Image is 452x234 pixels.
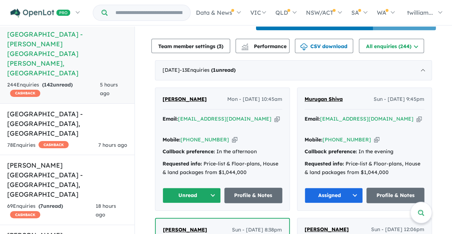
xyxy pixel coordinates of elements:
div: 69 Enquir ies [7,202,96,219]
input: Try estate name, suburb, builder or developer [109,5,189,20]
button: Copy [374,136,379,144]
button: Assigned [305,188,363,203]
span: CASHBACK [38,141,69,148]
a: [PHONE_NUMBER] [181,136,229,143]
span: Sun - [DATE] 12:06pm [371,225,424,234]
span: CASHBACK [10,90,40,97]
strong: Mobile: [163,136,181,143]
strong: Requested info: [163,160,202,167]
a: [PERSON_NAME] [163,95,207,104]
span: 7 [40,203,43,209]
img: line-chart.svg [242,43,248,47]
button: CSV download [295,39,353,53]
button: All enquiries (244) [359,39,424,53]
span: 142 [44,81,53,88]
span: 3 [219,43,222,50]
span: Performance [242,43,287,50]
span: 1 [213,67,216,73]
div: 244 Enquir ies [7,81,100,98]
strong: Callback preference: [305,148,357,155]
a: [EMAIL_ADDRESS][DOMAIN_NAME] [178,116,271,122]
button: Unread [163,188,221,203]
button: Performance [236,39,289,53]
div: Price-list & Floor-plans, House & land packages from $1,044,000 [305,160,424,177]
h5: [GEOGRAPHIC_DATA] - [PERSON_NAME][GEOGRAPHIC_DATA][PERSON_NAME] , [GEOGRAPHIC_DATA] [7,29,127,78]
span: 18 hours ago [96,203,116,218]
a: [PERSON_NAME] [305,225,349,234]
span: CASHBACK [10,211,40,218]
div: 78 Enquir ies [7,141,69,150]
a: Profile & Notes [224,188,283,203]
strong: ( unread) [211,67,236,73]
strong: Callback preference: [163,148,215,155]
h5: [PERSON_NAME][GEOGRAPHIC_DATA] - [GEOGRAPHIC_DATA] , [GEOGRAPHIC_DATA] [7,160,127,199]
div: Price-list & Floor-plans, House & land packages from $1,044,000 [163,160,282,177]
strong: Mobile: [305,136,323,143]
span: 7 hours ago [98,142,127,148]
h5: [GEOGRAPHIC_DATA] - [GEOGRAPHIC_DATA] , [GEOGRAPHIC_DATA] [7,109,127,138]
span: Sun - [DATE] 9:45pm [374,95,424,104]
div: In the evening [305,148,424,156]
strong: Email: [305,116,320,122]
button: Copy [274,115,280,123]
button: Copy [416,115,422,123]
strong: Email: [163,116,178,122]
span: [PERSON_NAME] [163,226,207,233]
span: 5 hours ago [100,81,118,97]
button: Team member settings (3) [151,39,230,53]
a: [EMAIL_ADDRESS][DOMAIN_NAME] [320,116,414,122]
img: Openlot PRO Logo White [10,9,70,18]
strong: ( unread) [42,81,73,88]
div: In the afternoon [163,148,282,156]
img: bar-chart.svg [241,46,248,50]
span: [PERSON_NAME] [305,226,349,233]
div: [DATE] [155,60,432,80]
a: [PHONE_NUMBER] [323,136,371,143]
strong: Requested info: [305,160,344,167]
span: twilliam... [407,9,433,16]
img: download icon [300,43,307,51]
span: Mon - [DATE] 10:45am [227,95,282,104]
a: Murugan Shiva [305,95,343,104]
strong: ( unread) [38,203,63,209]
span: - 13 Enquir ies [180,67,236,73]
button: Copy [232,136,237,144]
span: [PERSON_NAME] [163,96,207,102]
span: Murugan Shiva [305,96,343,102]
a: Profile & Notes [366,188,425,203]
